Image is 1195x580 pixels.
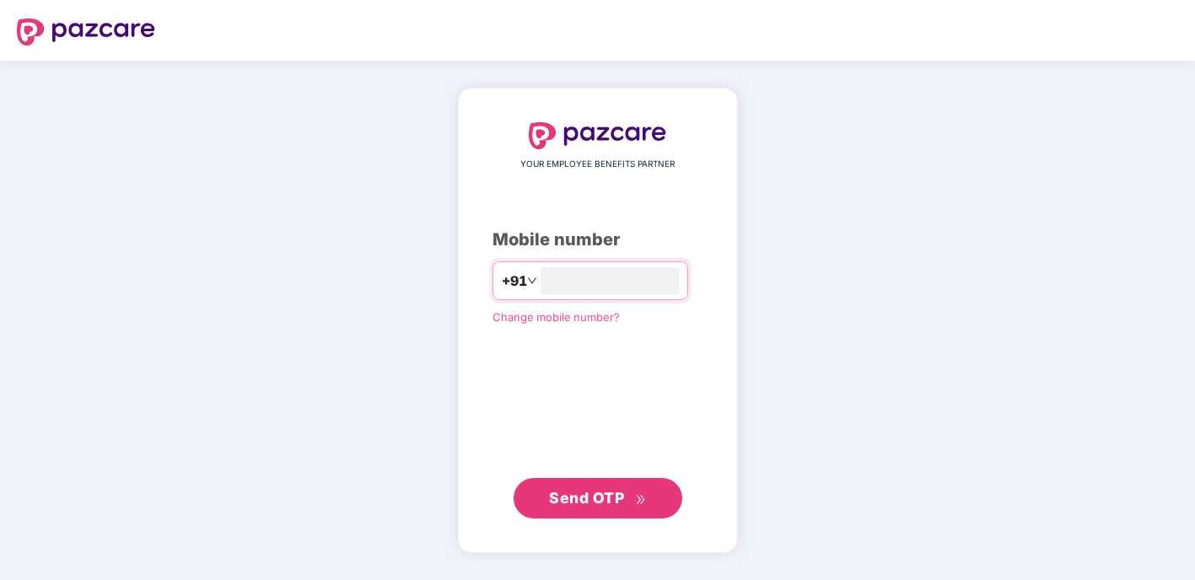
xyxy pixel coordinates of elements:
[520,158,675,171] span: YOUR EMPLOYEE BENEFITS PARTNER
[17,19,155,46] img: logo
[529,122,667,149] img: logo
[493,310,620,324] a: Change mobile number?
[493,227,703,253] div: Mobile number
[635,494,646,505] span: double-right
[527,276,537,286] span: down
[549,489,624,507] span: Send OTP
[502,271,527,292] span: +91
[514,478,682,518] button: Send OTPdouble-right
